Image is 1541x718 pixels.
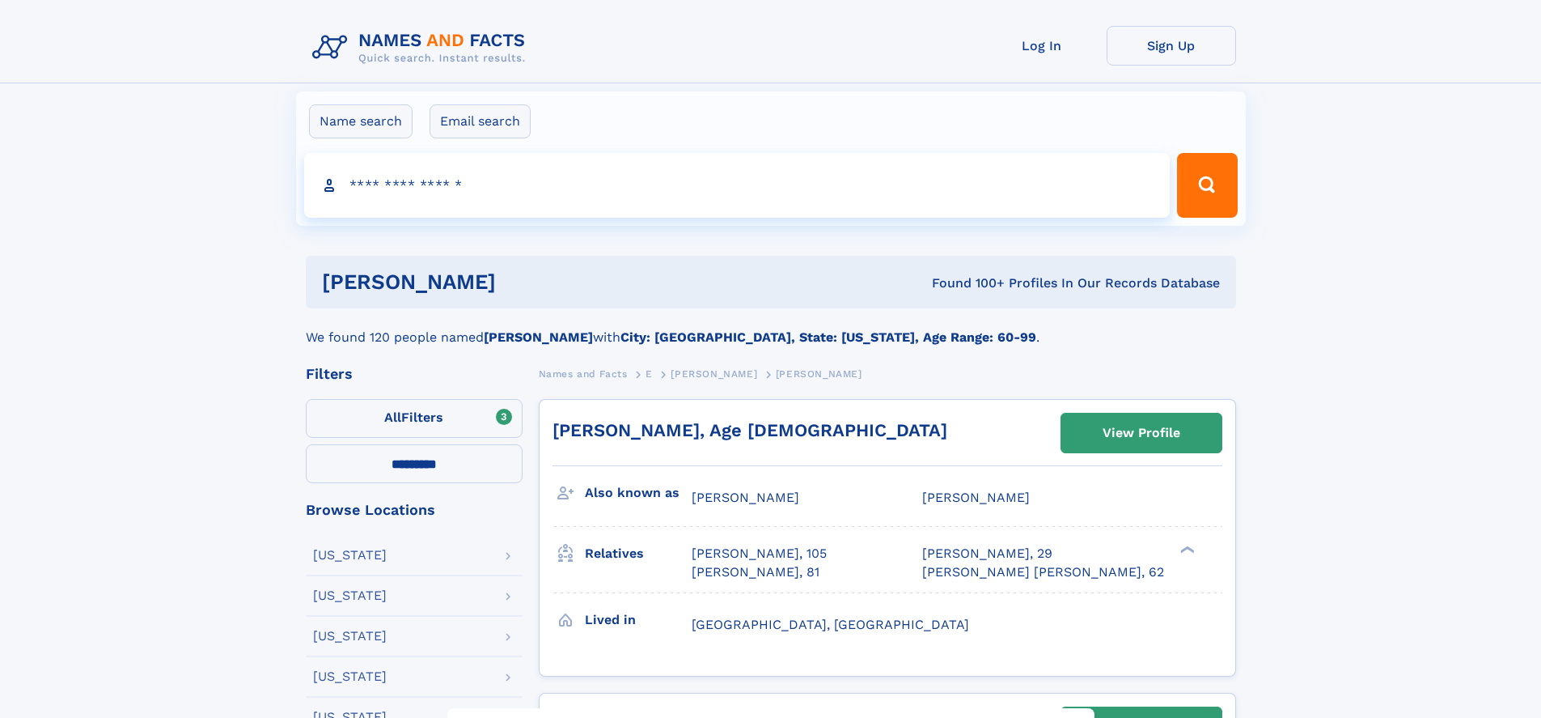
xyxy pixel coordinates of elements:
[646,363,653,384] a: E
[313,630,387,643] div: [US_STATE]
[306,503,523,517] div: Browse Locations
[977,26,1107,66] a: Log In
[692,563,819,581] a: [PERSON_NAME], 81
[313,589,387,602] div: [US_STATE]
[306,26,539,70] img: Logo Names and Facts
[313,549,387,562] div: [US_STATE]
[1107,26,1236,66] a: Sign Up
[1061,414,1221,452] a: View Profile
[322,272,714,292] h1: [PERSON_NAME]
[922,545,1052,563] a: [PERSON_NAME], 29
[306,367,523,381] div: Filters
[1177,153,1237,218] button: Search Button
[585,606,692,634] h3: Lived in
[306,399,523,438] label: Filters
[384,410,401,425] span: All
[922,490,1030,505] span: [PERSON_NAME]
[309,104,413,138] label: Name search
[692,617,969,632] span: [GEOGRAPHIC_DATA], [GEOGRAPHIC_DATA]
[1103,414,1180,452] div: View Profile
[313,670,387,683] div: [US_STATE]
[430,104,531,138] label: Email search
[539,363,628,384] a: Names and Facts
[306,308,1236,347] div: We found 120 people named with .
[484,329,593,345] b: [PERSON_NAME]
[1176,545,1196,555] div: ❯
[671,363,757,384] a: [PERSON_NAME]
[585,479,692,507] h3: Also known as
[620,329,1036,345] b: City: [GEOGRAPHIC_DATA], State: [US_STATE], Age Range: 60-99
[646,368,653,380] span: E
[552,420,947,440] a: [PERSON_NAME], Age [DEMOGRAPHIC_DATA]
[671,368,757,380] span: [PERSON_NAME]
[585,540,692,567] h3: Relatives
[692,545,827,563] a: [PERSON_NAME], 105
[922,563,1164,581] a: [PERSON_NAME] [PERSON_NAME], 62
[713,274,1220,292] div: Found 100+ Profiles In Our Records Database
[776,368,862,380] span: [PERSON_NAME]
[304,153,1171,218] input: search input
[692,490,799,505] span: [PERSON_NAME]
